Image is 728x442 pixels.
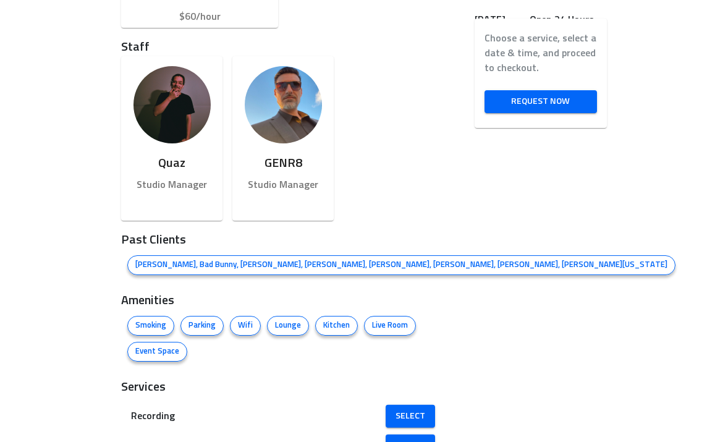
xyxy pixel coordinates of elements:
h6: Quaz [131,153,213,173]
span: Event Space [128,346,187,358]
a: QuazQuazStudio Manager [121,66,222,221]
img: GENR8 [245,66,322,143]
h3: Past Clients [121,231,445,249]
h6: Open 24 Hours [530,11,602,28]
span: Live Room [365,320,415,332]
span: Smoking [128,320,174,332]
span: Recording [131,409,415,423]
span: Wifi [231,320,260,332]
a: Select [386,405,435,428]
div: Recording [121,401,445,431]
span: Select [396,409,425,424]
p: $60/hour [131,9,268,24]
h3: Services [121,378,445,396]
img: Quaz [133,66,211,143]
h3: Staff [121,38,445,56]
label: Choose a service, select a date & time, and proceed to checkout. [485,31,597,75]
h3: Amenities [121,291,445,310]
span: Request Now [494,94,587,109]
span: [PERSON_NAME], Bad Bunny, [PERSON_NAME], [PERSON_NAME], [PERSON_NAME], [PERSON_NAME], [PERSON_NAM... [128,259,675,271]
a: Request Now [485,90,597,113]
h6: [DATE] [475,11,525,28]
span: Lounge [268,320,308,332]
a: GENR8GENR8Studio Manager [232,66,334,221]
span: Kitchen [316,320,357,332]
p: Studio Manager [242,177,324,192]
h6: GENR8 [242,153,324,173]
span: Parking [181,320,223,332]
p: Studio Manager [131,177,213,192]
